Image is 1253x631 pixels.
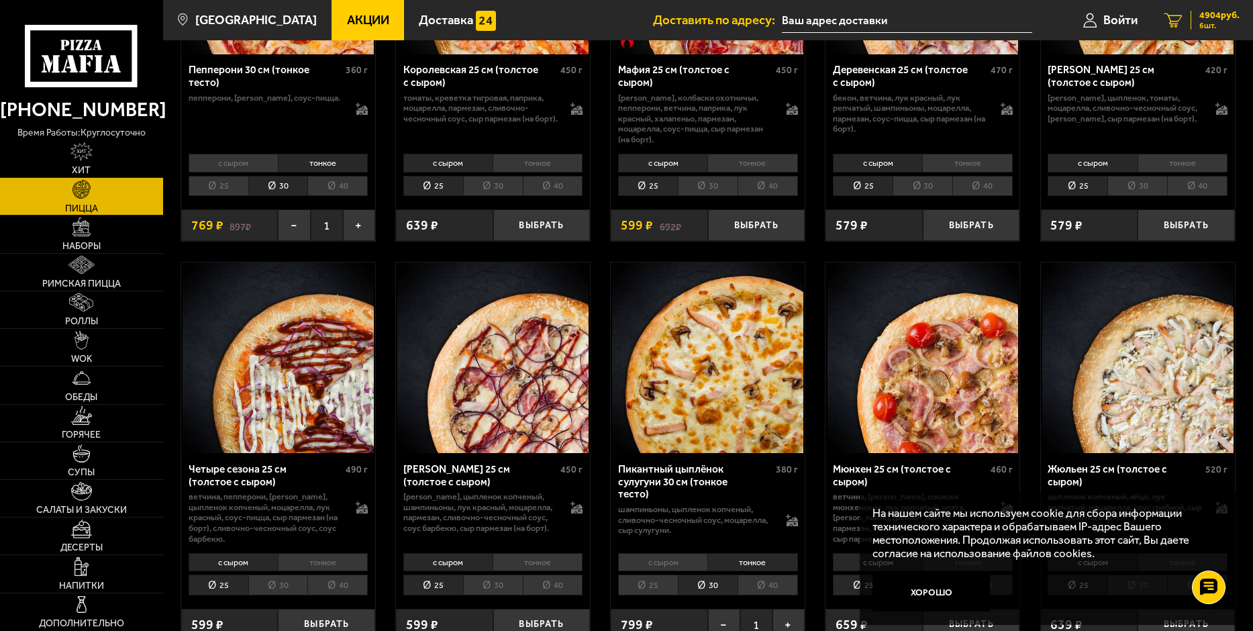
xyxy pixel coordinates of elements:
[776,64,798,76] span: 450 г
[833,93,987,134] p: бекон, ветчина, лук красный, лук репчатый, шампиньоны, моцарелла, пармезан, соус-пицца, сыр парме...
[836,618,868,631] span: 659 ₽
[65,393,97,402] span: Обеды
[189,575,248,595] li: 25
[1041,262,1235,454] a: Жюльен 25 см (толстое с сыром)
[560,464,583,475] span: 450 г
[1205,64,1227,76] span: 420 г
[707,553,797,572] li: тонкое
[523,176,583,197] li: 40
[59,581,104,591] span: Напитки
[1199,11,1240,20] span: 4904 руб.
[738,575,798,595] li: 40
[833,176,893,197] li: 25
[828,262,1019,454] img: Мюнхен 25 см (толстое с сыром)
[493,209,591,242] button: Выбрать
[1103,14,1138,27] span: Войти
[782,8,1032,33] input: Ваш адрес доставки
[396,262,590,454] a: Чикен Барбекю 25 см (толстое с сыром)
[39,619,124,628] span: Дополнительно
[60,543,103,552] span: Десерты
[278,209,310,242] button: −
[311,209,343,242] span: 1
[278,154,368,173] li: тонкое
[42,279,121,289] span: Римская пицца
[833,64,987,89] div: Деревенская 25 см (толстое с сыром)
[307,176,368,197] li: 40
[872,506,1214,561] p: На нашем сайте мы используем cookie для сбора информации технического характера и обрабатываем IP...
[189,93,343,103] p: пепперони, [PERSON_NAME], соус-пицца.
[191,618,223,631] span: 599 ₽
[678,575,738,595] li: 30
[62,430,101,440] span: Горячее
[403,491,558,533] p: [PERSON_NAME], цыпленок копченый, шампиньоны, лук красный, моцарелла, пармезан, сливочно-чесночны...
[1205,464,1227,475] span: 520 г
[493,154,583,173] li: тонкое
[191,219,223,232] span: 769 ₽
[833,491,987,544] p: ветчина, [PERSON_NAME], сосиски мюнхенские, лук репчатый, опята, [PERSON_NAME], [PERSON_NAME], па...
[189,463,343,488] div: Четыре сезона 25 см (толстое с сыром)
[189,154,278,173] li: с сыром
[183,262,374,454] img: Четыре сезона 25 см (толстое с сыром)
[922,154,1012,173] li: тонкое
[68,468,95,477] span: Супы
[836,219,868,232] span: 579 ₽
[991,464,1013,475] span: 460 г
[872,573,990,612] button: Хорошо
[707,154,797,173] li: тонкое
[893,176,952,197] li: 30
[71,354,92,364] span: WOK
[230,219,251,232] s: 897 ₽
[825,262,1019,454] a: Мюнхен 25 см (толстое с сыром)
[612,262,803,454] img: Пикантный цыплёнок сулугуни 30 см (тонкое тесто)
[653,14,782,27] span: Доставить по адресу:
[952,176,1013,197] li: 40
[307,575,368,595] li: 40
[403,575,463,595] li: 25
[346,464,368,475] span: 490 г
[738,176,798,197] li: 40
[708,209,805,242] button: Выбрать
[833,154,922,173] li: с сыром
[776,464,798,475] span: 380 г
[1107,176,1167,197] li: 30
[397,262,589,454] img: Чикен Барбекю 25 см (толстое с сыром)
[65,204,98,213] span: Пицца
[36,505,127,515] span: Салаты и закуски
[618,93,772,145] p: [PERSON_NAME], колбаски охотничьи, пепперони, ветчина, паприка, лук красный, халапеньо, пармезан,...
[195,14,317,27] span: [GEOGRAPHIC_DATA]
[403,553,493,572] li: с сыром
[406,219,438,232] span: 639 ₽
[62,242,101,251] span: Наборы
[618,64,772,89] div: Мафия 25 см (толстое с сыром)
[560,64,583,76] span: 450 г
[463,176,523,197] li: 30
[403,176,463,197] li: 25
[343,209,375,242] button: +
[1138,209,1235,242] button: Выбрать
[463,575,523,595] li: 30
[189,176,248,197] li: 25
[248,176,308,197] li: 30
[621,618,653,631] span: 799 ₽
[618,463,772,501] div: Пикантный цыплёнок сулугуни 30 см (тонкое тесто)
[678,176,738,197] li: 30
[476,11,495,30] img: 15daf4d41897b9f0e9f617042186c801.svg
[833,463,987,488] div: Мюнхен 25 см (толстое с сыром)
[621,219,653,232] span: 599 ₽
[1138,154,1227,173] li: тонкое
[278,553,368,572] li: тонкое
[248,575,308,595] li: 30
[403,154,493,173] li: с сыром
[1050,219,1083,232] span: 579 ₽
[833,575,893,595] li: 25
[523,575,583,595] li: 40
[346,64,368,76] span: 360 г
[1199,21,1240,30] span: 6 шт.
[406,618,438,631] span: 599 ₽
[189,491,343,544] p: ветчина, пепперони, [PERSON_NAME], цыпленок копченый, моцарелла, лук красный, соус-пицца, сыр пар...
[181,262,375,454] a: Четыре сезона 25 см (толстое с сыром)
[65,317,98,326] span: Роллы
[189,64,343,89] div: Пепперони 30 см (тонкое тесто)
[403,93,558,124] p: томаты, креветка тигровая, паприка, моцарелла, пармезан, сливочно-чесночный соус, сыр пармезан (н...
[618,553,707,572] li: с сыром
